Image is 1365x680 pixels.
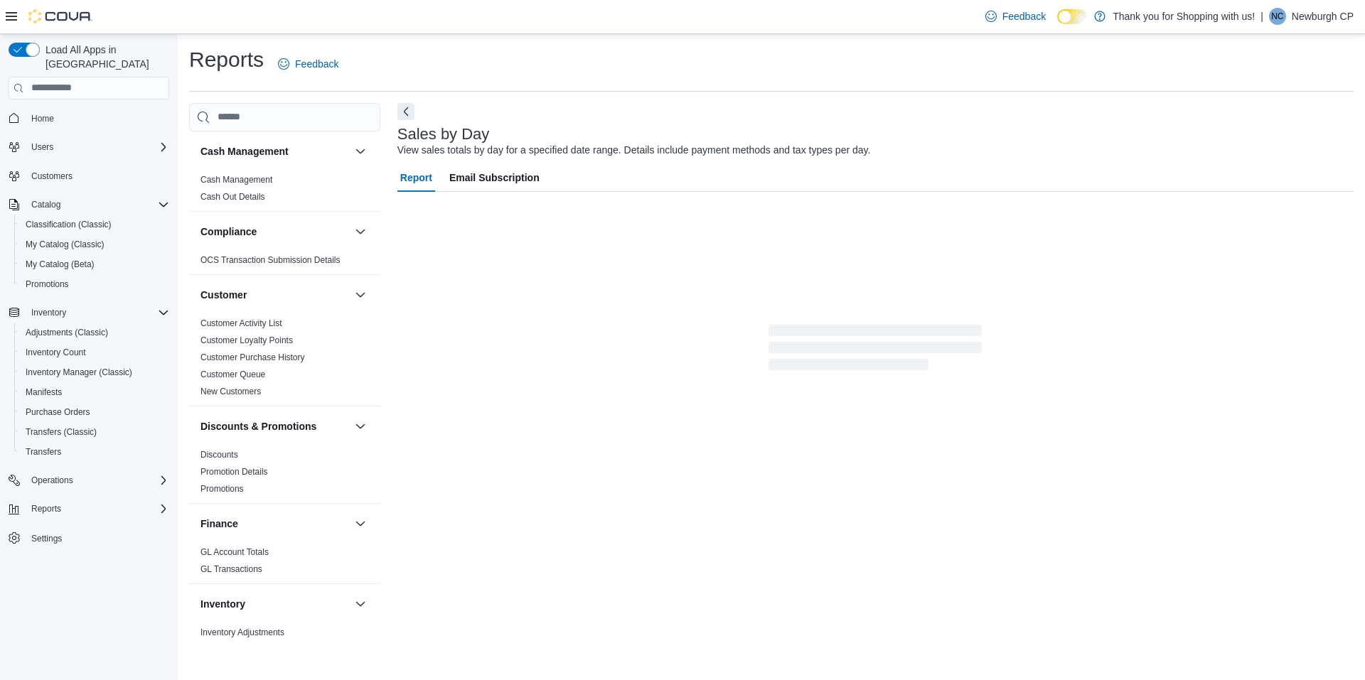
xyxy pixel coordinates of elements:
button: Reports [3,499,175,519]
a: My Catalog (Classic) [20,236,110,253]
span: Inventory [31,307,66,318]
span: Catalog [26,196,169,213]
span: Transfers (Classic) [20,423,169,441]
button: Catalog [3,195,175,215]
span: Adjustments (Classic) [20,324,169,341]
span: Customer Loyalty Points [200,335,293,346]
h1: Reports [189,45,264,74]
button: Compliance [352,223,369,240]
button: Operations [26,472,79,489]
span: NC [1271,8,1283,25]
span: Catalog [31,199,60,210]
button: Transfers (Classic) [14,422,175,442]
span: Operations [26,472,169,489]
span: Customer Purchase History [200,352,305,363]
a: Cash Management [200,175,272,185]
button: My Catalog (Classic) [14,234,175,254]
button: Promotions [14,274,175,294]
span: Cash Out Details [200,191,265,203]
span: Discounts [200,449,238,460]
span: My Catalog (Beta) [26,259,95,270]
a: Promotions [200,484,244,494]
button: Inventory [3,303,175,323]
h3: Finance [200,517,238,531]
button: Inventory [352,595,369,612]
h3: Discounts & Promotions [200,419,316,433]
span: Loading [769,328,982,373]
input: Dark Mode [1057,9,1087,24]
span: Purchase Orders [20,404,169,421]
span: My Catalog (Beta) [20,256,169,273]
a: Promotions [20,276,75,293]
span: My Catalog (Classic) [26,239,105,250]
button: Finance [200,517,349,531]
div: Customer [189,315,380,406]
div: Compliance [189,252,380,274]
span: Feedback [1002,9,1046,23]
span: Settings [26,529,169,546]
span: Cash Management [200,174,272,185]
span: Customer Queue [200,369,265,380]
span: Inventory Manager (Classic) [26,367,132,378]
a: Adjustments (Classic) [20,324,114,341]
button: Operations [3,470,175,490]
span: Inventory Count [20,344,169,361]
button: Reports [26,500,67,517]
h3: Sales by Day [397,126,490,143]
button: My Catalog (Beta) [14,254,175,274]
a: Transfers (Classic) [20,423,102,441]
span: Customers [31,171,73,182]
a: Cash Out Details [200,192,265,202]
button: Inventory [26,304,72,321]
span: My Catalog (Classic) [20,236,169,253]
span: Inventory Manager (Classic) [20,364,169,381]
img: Cova [28,9,92,23]
span: Transfers [20,443,169,460]
button: Customer [200,288,349,302]
span: Promotions [200,483,244,495]
span: Reports [26,500,169,517]
h3: Inventory [200,597,245,611]
span: Classification (Classic) [26,219,112,230]
button: Cash Management [352,143,369,160]
a: Customer Queue [200,369,265,379]
span: Users [26,139,169,156]
span: Inventory Adjustments [200,627,284,638]
a: Classification (Classic) [20,216,117,233]
a: Customer Loyalty Points [200,335,293,345]
span: Customer Activity List [200,318,282,329]
a: OCS Transaction Submission Details [200,255,341,265]
span: Reports [31,503,61,514]
span: Manifests [26,387,62,398]
a: Inventory Count [20,344,92,361]
span: Customers [26,167,169,185]
h3: Compliance [200,225,257,239]
span: Purchase Orders [26,406,90,418]
button: Discounts & Promotions [200,419,349,433]
button: Adjustments (Classic) [14,323,175,342]
button: Users [26,139,59,156]
span: OCS Transaction Submission Details [200,254,341,266]
button: Settings [3,527,175,548]
button: Compliance [200,225,349,239]
button: Discounts & Promotions [352,418,369,435]
a: GL Account Totals [200,547,269,557]
span: Users [31,141,53,153]
h3: Cash Management [200,144,289,158]
span: Adjustments (Classic) [26,327,108,338]
a: New Customers [200,387,261,396]
span: Promotion Details [200,466,268,477]
span: Promotions [26,279,69,290]
a: Transfers [20,443,67,460]
a: Discounts [200,450,238,460]
span: Operations [31,475,73,486]
button: Next [397,103,414,120]
span: Transfers (Classic) [26,426,97,438]
p: Newburgh CP [1292,8,1354,25]
a: Feedback [272,50,344,78]
span: Home [26,109,169,127]
span: Feedback [295,57,338,71]
button: Cash Management [200,144,349,158]
span: New Customers [200,386,261,397]
a: Customer Purchase History [200,352,305,362]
